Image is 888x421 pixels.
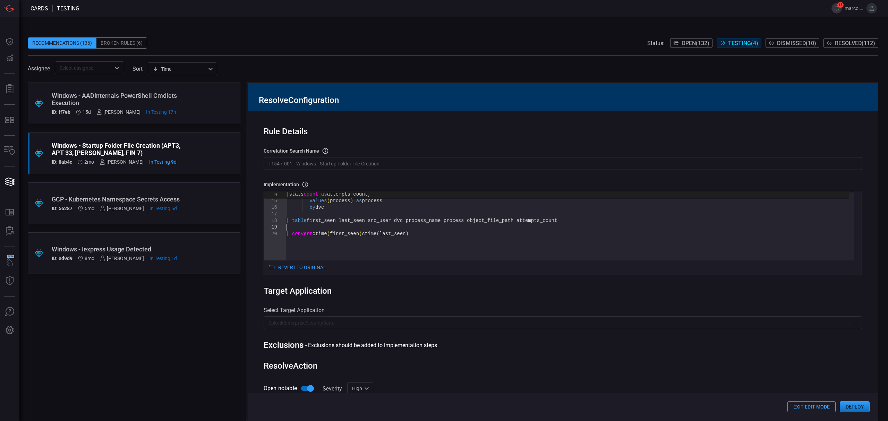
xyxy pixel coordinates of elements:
[264,217,277,224] div: 18
[323,385,342,392] label: Severity
[292,231,313,237] span: convert
[52,92,190,106] div: Windows - AADInternals PowerShell Cmdlets Execution
[315,205,324,210] span: dvc
[840,401,870,412] button: Deploy
[57,5,79,12] span: testing
[1,173,18,190] button: Cards
[766,38,819,48] button: Dismissed(10)
[307,218,450,223] span: first_seen last_seen src_user dvc process_name pr
[52,196,190,203] div: GCP - Kubernetes Namespace Secrets Access
[309,198,327,204] span: values
[57,63,111,72] input: Select assignee
[327,231,330,237] span: (
[647,40,665,46] span: Status:
[264,361,862,371] div: Resolve Action
[28,37,96,49] div: Recommendations (136)
[259,95,867,105] div: Resolve Configuration
[100,256,144,261] div: [PERSON_NAME]
[845,6,864,11] span: marco.[PERSON_NAME]
[85,256,94,261] span: Dec 31, 2024 4:55 AM
[264,157,862,170] input: Correlation search name
[52,142,190,156] div: Windows - Startup Folder File Creation (APT3, APT 33, Confucius, FIN 7)
[96,109,140,115] div: [PERSON_NAME]
[327,191,368,197] span: attempts_count
[823,38,878,48] button: Resolved(112)
[1,322,18,339] button: Preferences
[264,307,862,313] label: Select Target Application
[309,205,315,210] span: by
[264,340,304,350] div: Exclusions
[264,204,277,211] div: 16
[1,81,18,97] button: Reports
[321,191,327,197] span: as
[52,109,70,115] h5: ID: ff7eb
[286,191,289,197] span: |
[84,159,94,165] span: Jun 25, 2025 6:18 AM
[289,191,304,197] span: stats
[150,256,177,261] span: Aug 19, 2025 11:38 AM
[1,112,18,128] button: MITRE - Detection Posture
[717,38,761,48] button: Testing(4)
[356,198,362,204] span: as
[406,231,409,237] span: )
[100,206,144,211] div: [PERSON_NAME]
[264,192,277,198] span: 9
[264,224,277,231] div: 19
[52,256,72,261] h5: ID: ed9d9
[1,223,18,240] button: ALERT ANALYSIS
[264,198,277,204] div: 15
[777,40,816,46] span: Dismissed ( 10 )
[28,65,50,72] span: Assignee
[286,218,289,223] span: |
[350,198,353,204] span: )
[376,231,379,237] span: (
[52,159,72,165] h5: ID: 8ab4c
[362,231,376,237] span: ctime
[327,198,330,204] span: (
[292,218,307,223] span: table
[96,37,147,49] div: Broken Rules (6)
[153,66,206,72] div: Time
[85,206,94,211] span: Apr 03, 2025 3:52 AM
[52,206,72,211] h5: ID: 56287
[146,109,176,115] span: Aug 20, 2025 1:31 AM
[31,5,48,12] span: Cards
[728,40,758,46] span: Testing ( 4 )
[670,38,712,48] button: Open(132)
[330,231,359,237] span: first_seen
[450,218,557,223] span: ocess object_file_path attempts_count
[304,191,318,197] span: count
[313,231,327,237] span: ctime
[264,148,319,154] h3: correlation search Name
[83,109,91,115] span: Aug 05, 2025 7:03 AM
[264,286,862,296] div: Target Application
[264,231,277,237] div: 20
[286,231,289,237] span: |
[379,231,406,237] span: last_seen
[787,401,836,412] button: Exit Edit Mode
[264,211,277,217] div: 17
[100,159,144,165] div: [PERSON_NAME]
[264,127,862,136] div: Rule Details
[112,63,122,73] button: Open
[278,265,326,275] div: revert to original
[149,159,177,165] span: Aug 11, 2025 6:17 PM
[305,342,437,349] div: - Exclusions should be added to implementation steps
[1,273,18,289] button: Threat Intelligence
[150,206,177,211] span: Aug 16, 2025 2:21 AM
[1,204,18,221] button: Rule Catalog
[835,40,875,46] span: Resolved ( 112 )
[352,385,362,392] p: High
[1,254,18,270] button: Wingman
[368,191,370,197] span: ,
[330,198,350,204] span: process
[359,231,362,237] span: )
[264,182,299,187] h3: Implementation
[1,303,18,320] button: Ask Us A Question
[133,66,143,72] label: sort
[837,2,844,8] span: 15
[831,3,842,14] button: 15
[52,246,190,253] div: Windows - Iexpress Usage Detected
[682,40,709,46] span: Open ( 132 )
[1,33,18,50] button: Dashboard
